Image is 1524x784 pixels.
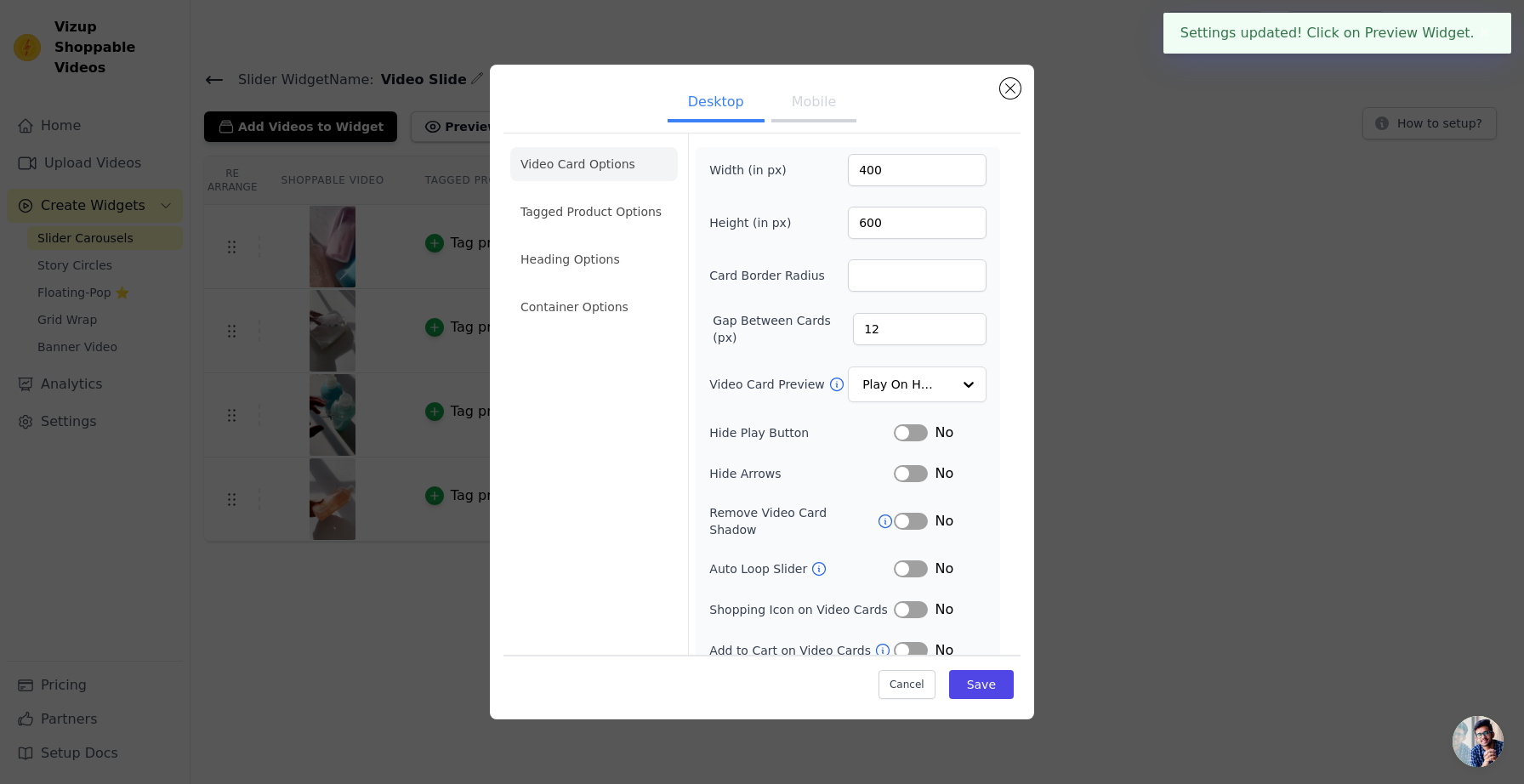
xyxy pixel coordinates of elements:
label: Shopping Icon on Video Cards [709,601,894,618]
label: Hide Play Button [709,424,894,441]
label: Width (in px) [709,162,802,179]
div: Open chat [1453,716,1504,767]
span: No [935,511,953,531]
button: Close [1475,23,1494,43]
label: Hide Arrows [709,465,894,482]
label: Auto Loop Slider [709,560,810,577]
label: Remove Video Card Shadow [709,504,877,538]
button: Mobile [771,85,856,122]
button: Cancel [879,670,935,699]
label: Gap Between Cards (px) [713,312,853,346]
label: Card Border Radius [709,267,825,284]
li: Container Options [510,290,678,324]
label: Video Card Preview [709,376,827,393]
span: No [935,559,953,579]
button: Close modal [1000,78,1021,99]
span: No [935,599,953,620]
div: Settings updated! Click on Preview Widget. [1163,13,1511,54]
li: Heading Options [510,242,678,276]
button: Save [949,670,1014,699]
label: Height (in px) [709,214,802,231]
label: Add to Cart on Video Cards [709,642,874,659]
li: Tagged Product Options [510,195,678,229]
span: No [935,463,953,484]
span: No [935,640,953,661]
li: Video Card Options [510,147,678,181]
span: No [935,423,953,443]
button: Desktop [668,85,765,122]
